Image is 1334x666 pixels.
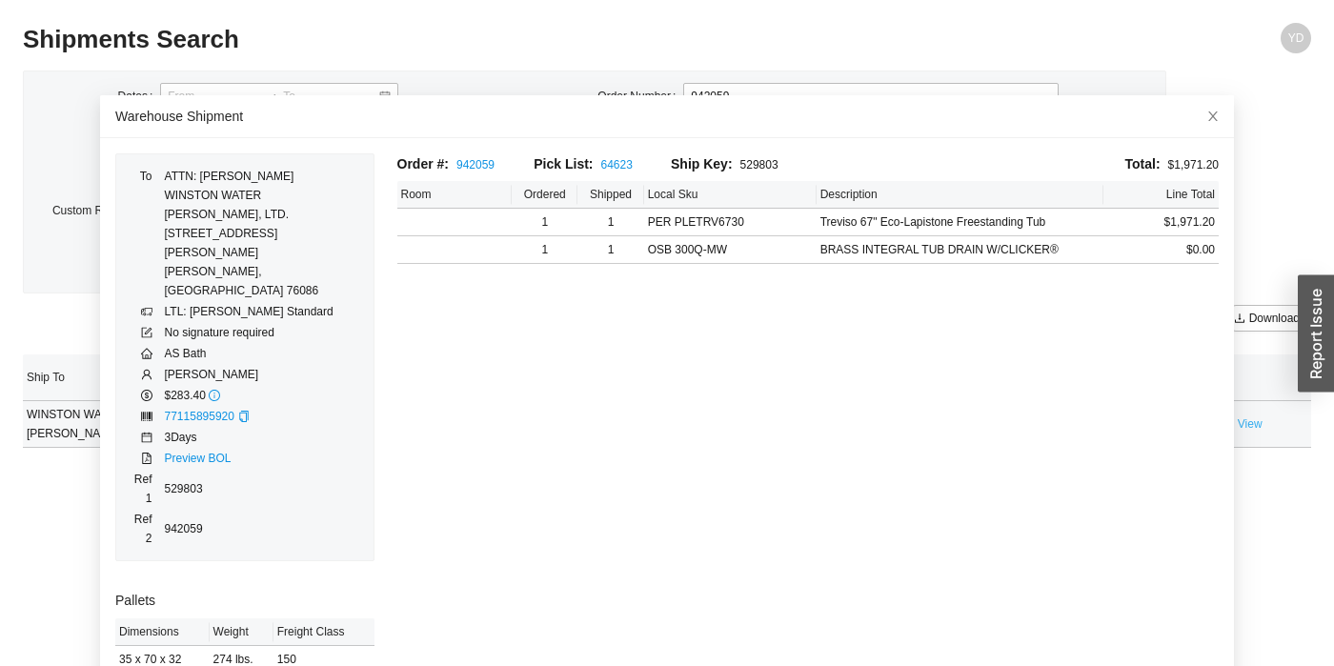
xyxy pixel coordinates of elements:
[820,212,1101,232] div: Treviso 67" Eco-Lapistone Freestanding Tub
[115,590,374,612] h3: Pallets
[1125,156,1161,172] span: Total:
[164,469,362,509] td: 529803
[165,452,232,465] a: Preview BOL
[209,390,220,401] span: info-circle
[141,453,152,464] span: file-pdf
[164,364,362,385] td: [PERSON_NAME]
[164,322,362,343] td: No signature required
[597,83,683,110] label: Order Number
[141,327,152,338] span: form
[266,90,279,103] span: swap-right
[115,106,1219,127] div: Warehouse Shipment
[1223,305,1311,332] button: downloadDownload
[644,209,817,236] td: PER PLETRV6730
[397,181,513,209] th: Room
[1103,236,1219,264] td: $0.00
[128,469,164,509] td: Ref 1
[1103,209,1219,236] td: $1,971.20
[141,369,152,380] span: user
[1206,110,1220,123] span: close
[238,407,250,426] div: Copy
[27,368,159,387] span: Ship To
[283,87,377,106] input: To
[118,83,161,110] label: Dates
[164,385,362,406] td: $283.40
[534,156,593,172] span: Pick List:
[1234,354,1311,401] th: undefined sortable
[601,158,633,172] a: 64623
[115,618,210,646] th: Dimensions
[512,236,577,264] td: 1
[128,166,164,301] td: To
[165,167,361,300] div: ATTN: [PERSON_NAME] WINSTON WATER [PERSON_NAME], LTD. [STREET_ADDRESS][PERSON_NAME] [PERSON_NAME]...
[164,301,362,322] td: LTL: [PERSON_NAME] Standard
[820,240,1101,259] div: BRASS INTEGRAL TUB DRAIN W/CLICKER®
[1249,309,1300,328] span: Download
[164,427,362,448] td: 3 Day s
[644,181,817,209] th: Local Sku
[1288,23,1304,53] span: YD
[1238,417,1263,431] a: View
[210,618,273,646] th: Weight
[817,181,1104,209] th: Description
[266,90,279,103] span: to
[1192,95,1234,137] button: Close
[456,158,495,172] a: 942059
[577,181,643,209] th: Shipped
[168,87,262,106] input: From
[165,410,234,423] a: 77115895920
[52,197,160,224] label: Custom Reference
[808,153,1219,175] div: $1,971.20
[141,390,152,401] span: dollar
[512,209,577,236] td: 1
[128,509,164,549] td: Ref 2
[23,23,989,56] h2: Shipments Search
[671,153,808,175] div: 529803
[164,509,362,549] td: 942059
[164,343,362,364] td: AS Bath
[141,348,152,359] span: home
[577,209,643,236] td: 1
[644,236,817,264] td: OSB 300Q-MW
[238,411,250,422] span: copy
[1234,313,1245,326] span: download
[273,618,374,646] th: Freight Class
[512,181,577,209] th: Ordered
[23,354,177,401] th: Ship To sortable
[141,432,152,443] span: calendar
[577,236,643,264] td: 1
[671,156,733,172] span: Ship Key:
[1103,181,1219,209] th: Line Total
[397,156,449,172] span: Order #:
[23,401,177,448] td: WINSTON WATER [PERSON_NAME], LTD.
[141,411,152,422] span: barcode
